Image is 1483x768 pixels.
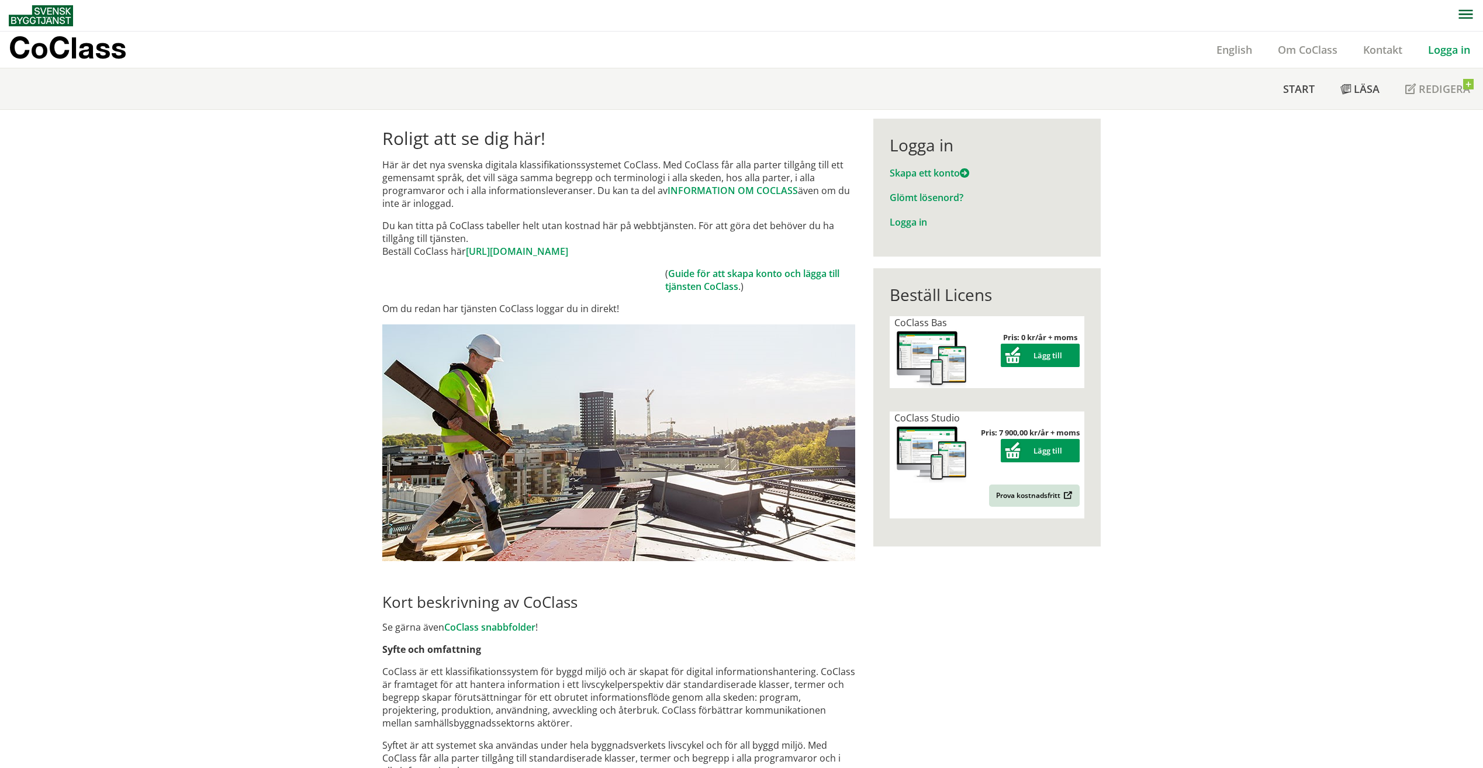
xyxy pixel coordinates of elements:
td: ( .) [665,267,855,293]
a: Kontakt [1350,43,1415,57]
strong: Pris: 7 900,00 kr/år + moms [981,427,1080,438]
a: INFORMATION OM COCLASS [668,184,798,197]
img: coclass-license.jpg [894,424,969,483]
img: login.jpg [382,324,855,561]
p: Du kan titta på CoClass tabeller helt utan kostnad här på webbtjänsten. För att göra det behöver ... [382,219,855,258]
strong: Pris: 0 kr/år + moms [1003,332,1077,343]
a: Lägg till [1001,350,1080,361]
div: Logga in [890,135,1084,155]
span: CoClass Studio [894,411,960,424]
a: Lägg till [1001,445,1080,456]
img: coclass-license.jpg [894,329,969,388]
a: English [1204,43,1265,57]
a: Prova kostnadsfritt [989,485,1080,507]
a: Guide för att skapa konto och lägga till tjänsten CoClass [665,267,839,293]
a: Start [1270,68,1328,109]
p: Här är det nya svenska digitala klassifikationssystemet CoClass. Med CoClass får alla parter till... [382,158,855,210]
a: CoClass [9,32,151,68]
span: Läsa [1354,82,1380,96]
span: CoClass Bas [894,316,947,329]
button: Lägg till [1001,344,1080,367]
p: Se gärna även ! [382,621,855,634]
strong: Syfte och omfattning [382,643,481,656]
a: Läsa [1328,68,1392,109]
img: Outbound.png [1062,491,1073,500]
p: CoClass [9,41,126,54]
a: Logga in [890,216,927,229]
a: Om CoClass [1265,43,1350,57]
a: Glömt lösenord? [890,191,963,204]
a: Skapa ett konto [890,167,969,179]
p: Om du redan har tjänsten CoClass loggar du in direkt! [382,302,855,315]
h1: Roligt att se dig här! [382,128,855,149]
div: Beställ Licens [890,285,1084,305]
button: Lägg till [1001,439,1080,462]
span: Start [1283,82,1315,96]
a: [URL][DOMAIN_NAME] [466,245,568,258]
a: Logga in [1415,43,1483,57]
img: Svensk Byggtjänst [9,5,73,26]
p: CoClass är ett klassifikationssystem för byggd miljö och är skapat för digital informationshanter... [382,665,855,729]
a: CoClass snabbfolder [444,621,535,634]
h2: Kort beskrivning av CoClass [382,593,855,611]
